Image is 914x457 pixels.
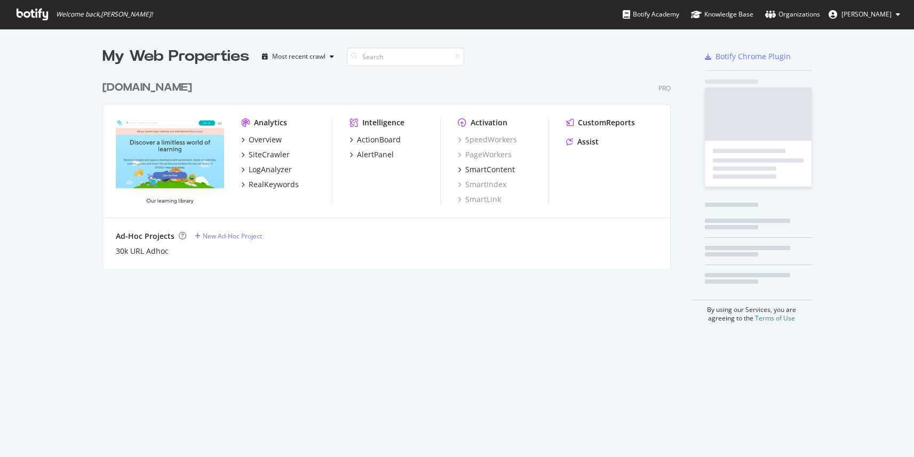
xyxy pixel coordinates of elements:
[241,149,290,160] a: SiteCrawler
[566,117,635,128] a: CustomReports
[116,231,174,242] div: Ad-Hoc Projects
[241,134,282,145] a: Overview
[241,164,292,175] a: LogAnalyzer
[357,149,394,160] div: AlertPanel
[349,149,394,160] a: AlertPanel
[357,134,401,145] div: ActionBoard
[705,51,791,62] a: Botify Chrome Plugin
[458,179,506,190] a: SmartIndex
[658,84,671,93] div: Pro
[258,48,338,65] button: Most recent crawl
[272,53,325,60] div: Most recent crawl
[692,300,812,323] div: By using our Services, you are agreeing to the
[203,231,262,240] div: New Ad-Hoc Project
[241,179,299,190] a: RealKeywords
[458,194,501,205] a: SmartLink
[249,149,290,160] div: SiteCrawler
[195,231,262,240] a: New Ad-Hoc Project
[362,117,404,128] div: Intelligence
[116,246,169,256] a: 30k URL Adhoc
[249,134,282,145] div: Overview
[102,80,196,95] a: [DOMAIN_NAME]
[820,6,909,23] button: [PERSON_NAME]
[716,51,791,62] div: Botify Chrome Plugin
[691,9,753,20] div: Knowledge Base
[458,149,512,160] a: PageWorkers
[458,164,515,175] a: SmartContent
[841,10,892,19] span: William Sinclair
[102,46,249,67] div: My Web Properties
[623,9,679,20] div: Botify Academy
[465,164,515,175] div: SmartContent
[755,314,795,323] a: Terms of Use
[249,179,299,190] div: RealKeywords
[116,117,224,204] img: education.com
[765,9,820,20] div: Organizations
[102,67,679,269] div: grid
[577,137,599,147] div: Assist
[578,117,635,128] div: CustomReports
[249,164,292,175] div: LogAnalyzer
[347,47,464,66] input: Search
[458,134,517,145] a: SpeedWorkers
[349,134,401,145] a: ActionBoard
[254,117,287,128] div: Analytics
[471,117,507,128] div: Activation
[56,10,153,19] span: Welcome back, [PERSON_NAME] !
[102,80,192,95] div: [DOMAIN_NAME]
[566,137,599,147] a: Assist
